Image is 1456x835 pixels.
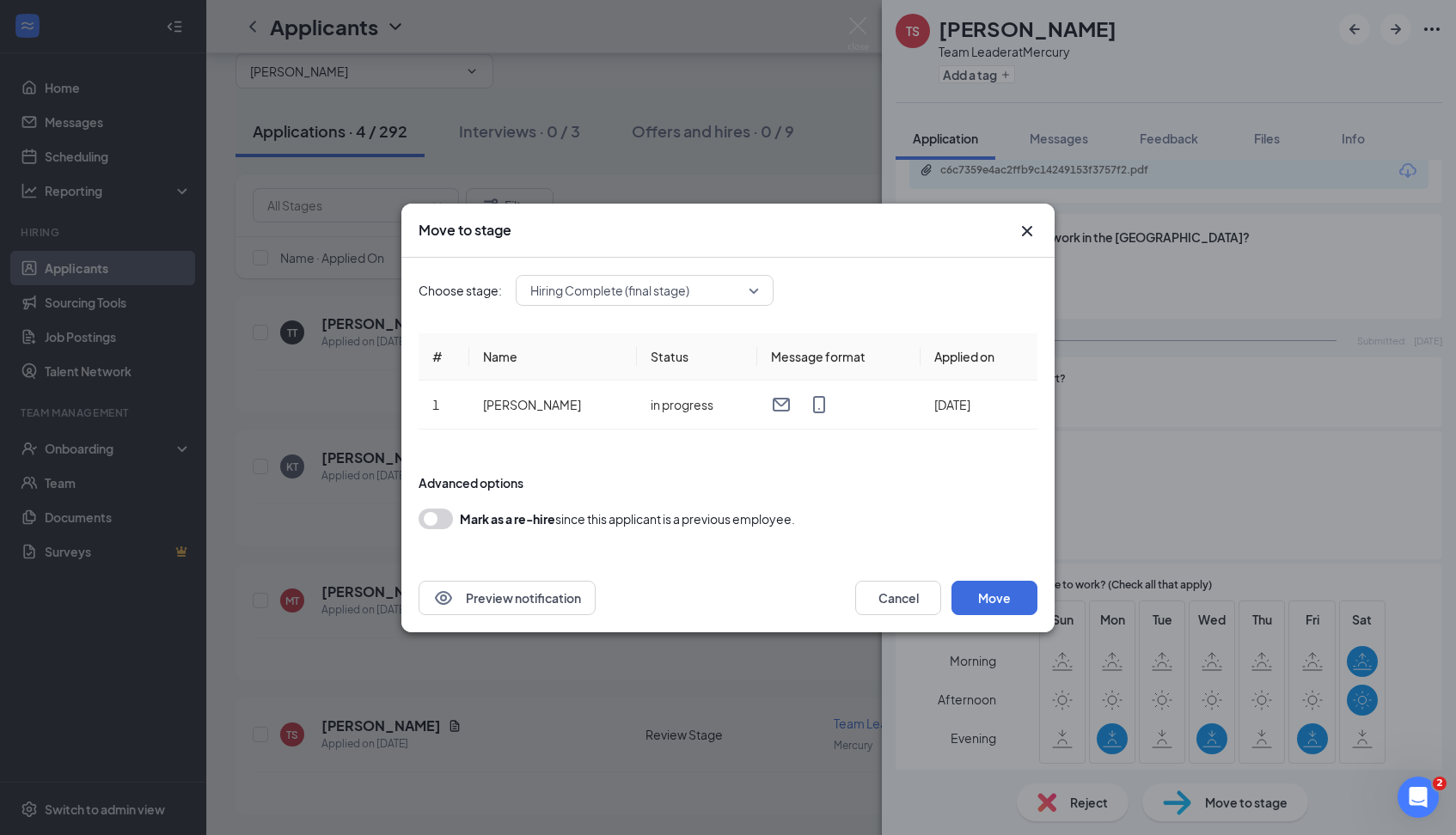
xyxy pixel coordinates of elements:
[419,221,511,240] h3: Move to stage
[1017,221,1037,241] button: Close
[637,381,757,430] td: in progress
[809,394,829,415] svg: MobileSms
[419,281,502,300] span: Choose stage:
[757,333,921,381] th: Message format
[637,333,757,381] th: Status
[419,581,596,615] button: EyePreview notification
[419,333,469,381] th: #
[771,394,792,415] svg: Email
[432,397,439,412] span: 1
[1017,221,1037,241] svg: Cross
[921,381,1037,430] td: [DATE]
[921,333,1037,381] th: Applied on
[951,581,1037,615] button: Move
[433,588,454,608] svg: Eye
[530,277,689,303] span: Hiring Complete (final stage)
[460,511,555,527] b: Mark as a re-hire
[1433,777,1447,790] span: 2
[469,381,637,430] td: [PERSON_NAME]
[469,333,637,381] th: Name
[855,581,941,615] button: Cancel
[1398,777,1439,818] iframe: Intercom live chat
[460,509,795,529] div: since this applicant is a previous employee.
[419,474,1037,491] div: Advanced options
